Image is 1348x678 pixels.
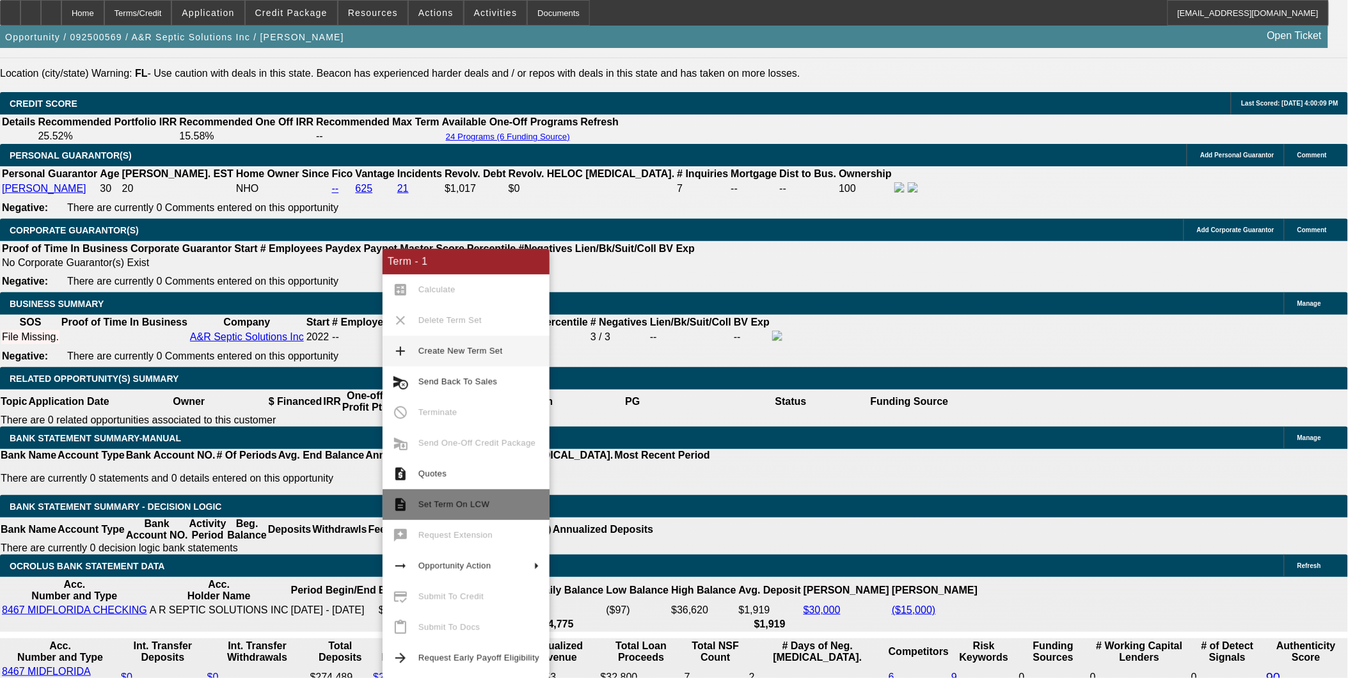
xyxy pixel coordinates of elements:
th: Annualized Revenue [513,640,599,664]
b: BV Exp [734,317,770,327]
b: FL [135,68,148,79]
span: Manage [1297,434,1321,441]
span: Resources [348,8,398,18]
td: A R SEPTIC SOLUTIONS INC [149,604,289,617]
span: Send Back To Sales [418,377,497,386]
a: -- [332,183,339,194]
b: Percentile [467,243,516,254]
th: Annualized Deposits [365,449,466,462]
span: Manage [1297,300,1321,307]
th: Low Balance [606,578,670,603]
td: 30 [99,182,120,196]
div: File Missing. [2,331,59,343]
th: $1,919 [738,618,802,631]
span: Opportunity / 092500569 / A&R Septic Solutions Inc / [PERSON_NAME] [5,32,344,42]
th: Avg. Deposit [738,578,802,603]
th: Funding Source [870,390,949,414]
b: Start [306,317,329,327]
span: Last Scored: [DATE] 4:00:09 PM [1241,100,1338,107]
th: Details [1,116,36,129]
th: Beg. Balance [226,517,267,542]
span: Activities [474,8,518,18]
th: Account Type [57,517,125,542]
b: Negative: [2,276,48,287]
span: PERSONAL GUARANTOR(S) [10,150,132,161]
b: BV Exp [659,243,695,254]
b: Company [223,317,270,327]
mat-icon: description [393,497,408,512]
td: 20 [122,182,234,196]
span: Set Term On LCW [418,500,489,509]
img: facebook-icon.png [894,182,905,193]
span: Bank Statement Summary - Decision Logic [10,501,222,512]
th: # of Detect Signals [1191,640,1264,664]
th: High Balance [670,578,736,603]
button: Credit Package [246,1,337,25]
b: Ownership [839,168,892,179]
th: Bank Account NO. [125,449,216,462]
th: [PERSON_NAME] [891,578,978,603]
th: Avg. End Balance [278,449,365,462]
b: Paynet Master Score [364,243,464,254]
span: Add Personal Guarantor [1200,152,1274,159]
a: 21 [397,183,409,194]
b: # Negatives [591,317,647,327]
b: Percentile [539,317,588,327]
span: CORPORATE GUARANTOR(S) [10,225,139,235]
td: [DATE] - [DATE] [290,604,377,617]
button: Activities [464,1,527,25]
th: $ Financed [268,390,323,414]
span: Add Corporate Guarantor [1197,226,1274,233]
th: Avg. Daily Balance [512,578,605,603]
th: Period Begin/End [290,578,377,603]
b: Start [234,243,257,254]
th: # Working Capital Lenders [1090,640,1189,664]
th: One-off Profit Pts [342,390,388,414]
b: # Employees [260,243,323,254]
th: Annualized Deposits [552,517,654,542]
th: Refresh [580,116,620,129]
a: 625 [356,183,373,194]
span: BUSINESS SUMMARY [10,299,104,309]
td: $0 [508,182,676,196]
b: Paydex [326,243,361,254]
th: # Of Periods [216,449,278,462]
span: Refresh [1297,562,1321,569]
button: 24 Programs (6 Funding Source) [442,131,574,142]
span: RELATED OPPORTUNITY(S) SUMMARY [10,374,178,384]
th: Recommended Max Term [315,116,440,129]
span: Application [182,8,234,18]
th: Acc. Holder Name [149,578,289,603]
b: Personal Guarantor [2,168,97,179]
th: Recommended Portfolio IRR [37,116,177,129]
span: Quotes [418,469,447,478]
b: # Employees [332,317,395,327]
th: Recommended One Off IRR [178,116,314,129]
a: [PERSON_NAME] [2,183,86,194]
th: $4,775 [512,618,605,631]
td: -- [733,330,770,344]
td: $1,919 [738,604,802,617]
b: Revolv. HELOC [MEDICAL_DATA]. [509,168,675,179]
span: -- [332,331,339,342]
th: IRR [322,390,342,414]
td: -- [315,130,440,143]
th: # Days of Neg. [MEDICAL_DATA]. [749,640,887,664]
b: Home Owner Since [236,168,329,179]
span: Actions [418,8,454,18]
span: BANK STATEMENT SUMMARY-MANUAL [10,433,181,443]
td: 15.58% [178,130,314,143]
th: Proof of Time In Business [1,242,129,255]
span: Comment [1297,226,1327,233]
th: Account Type [57,449,125,462]
th: Sum of the Total NSF Count and Total Overdraft Fee Count from Ocrolus [684,640,747,664]
td: No Corporate Guarantor(s) Exist [1,256,701,269]
th: Application Date [28,390,109,414]
td: $1,017 [444,182,507,196]
th: Int. Transfer Withdrawals [207,640,308,664]
mat-icon: arrow_right_alt [393,558,408,574]
th: Total Loan Proceeds [600,640,683,664]
b: Revolv. Debt [445,168,506,179]
th: Competitors [888,640,949,664]
td: -- [779,182,837,196]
